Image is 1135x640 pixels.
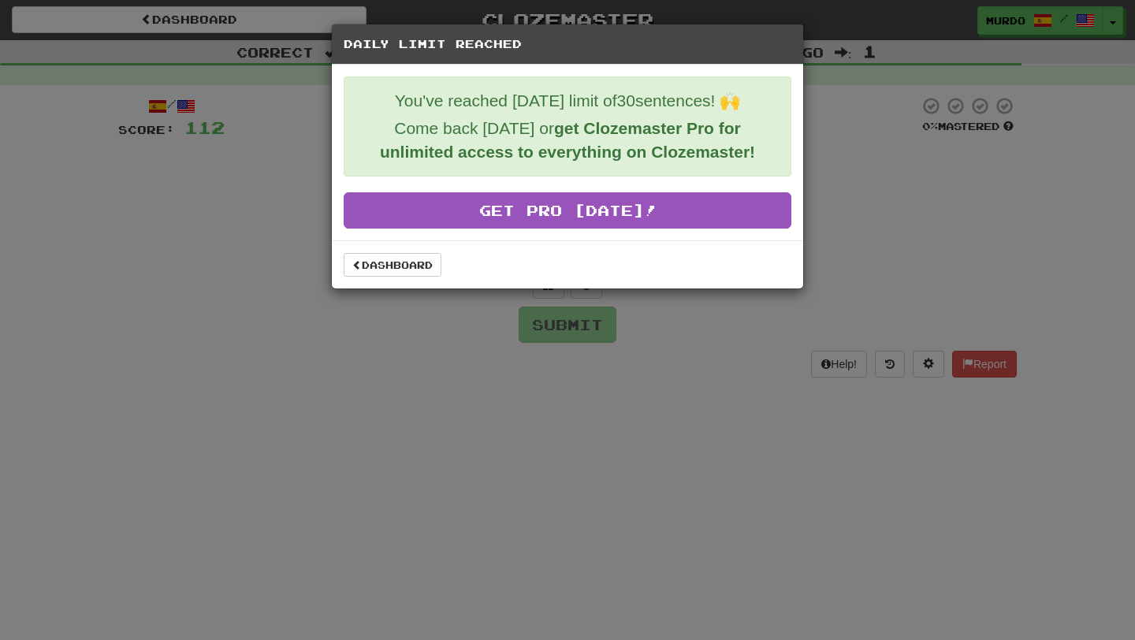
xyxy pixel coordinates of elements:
[344,253,441,277] a: Dashboard
[344,36,791,52] h5: Daily Limit Reached
[344,192,791,229] a: Get Pro [DATE]!
[380,119,755,161] strong: get Clozemaster Pro for unlimited access to everything on Clozemaster!
[356,117,779,164] p: Come back [DATE] or
[356,89,779,113] p: You've reached [DATE] limit of 30 sentences! 🙌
